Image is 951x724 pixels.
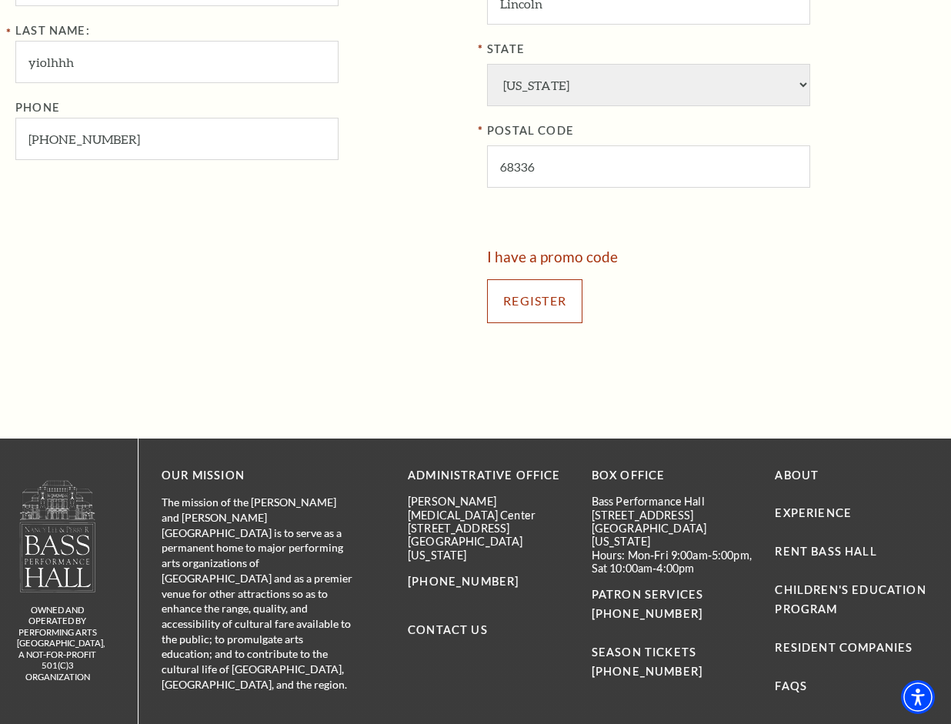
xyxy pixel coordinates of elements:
a: FAQs [775,679,807,692]
p: Bass Performance Hall [592,495,752,508]
a: Rent Bass Hall [775,545,876,558]
input: Submit button [487,279,582,322]
a: Resident Companies [775,641,913,654]
p: OUR MISSION [162,466,354,485]
p: [STREET_ADDRESS] [408,522,569,535]
p: [GEOGRAPHIC_DATA][US_STATE] [408,535,569,562]
p: SEASON TICKETS [PHONE_NUMBER] [592,624,752,682]
a: Children's Education Program [775,583,926,616]
a: Experience [775,506,852,519]
label: State [487,40,936,59]
label: Phone [15,101,60,114]
p: BOX OFFICE [592,466,752,485]
a: I have a promo code [487,248,618,265]
input: POSTAL CODE [487,145,810,188]
a: About [775,469,819,482]
p: PATRON SERVICES [PHONE_NUMBER] [592,586,752,624]
label: Last Name: [15,24,90,37]
div: Accessibility Menu [901,680,935,714]
p: [STREET_ADDRESS] [592,509,752,522]
p: Hours: Mon-Fri 9:00am-5:00pm, Sat 10:00am-4:00pm [592,549,752,576]
p: [PHONE_NUMBER] [408,572,569,592]
img: owned and operated by Performing Arts Fort Worth, A NOT-FOR-PROFIT 501(C)3 ORGANIZATION [18,479,97,592]
a: Contact Us [408,623,488,636]
label: POSTAL CODE [487,122,936,141]
p: owned and operated by Performing Arts [GEOGRAPHIC_DATA], A NOT-FOR-PROFIT 501(C)3 ORGANIZATION [17,605,98,683]
p: [PERSON_NAME][MEDICAL_DATA] Center [408,495,569,522]
p: [GEOGRAPHIC_DATA][US_STATE] [592,522,752,549]
p: The mission of the [PERSON_NAME] and [PERSON_NAME][GEOGRAPHIC_DATA] is to serve as a permanent ho... [162,495,354,692]
p: Administrative Office [408,466,569,485]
